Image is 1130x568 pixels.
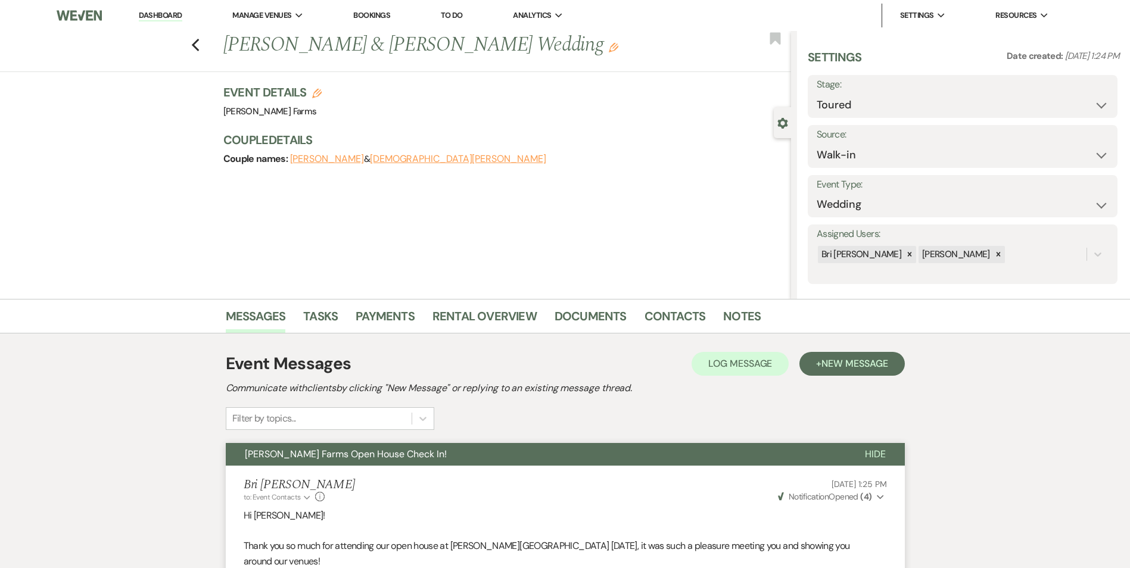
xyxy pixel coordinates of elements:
span: [PERSON_NAME] Farms Open House Check In! [245,448,447,460]
span: [DATE] 1:25 PM [832,479,886,489]
button: to: Event Contacts [244,492,312,503]
a: Payments [356,307,415,333]
h3: Event Details [223,84,322,101]
a: Contacts [645,307,706,333]
div: [PERSON_NAME] [919,246,992,263]
img: Weven Logo [57,3,102,28]
span: Hi [PERSON_NAME]! [244,509,325,522]
button: Log Message [692,352,789,376]
h3: Couple Details [223,132,779,148]
h5: Bri [PERSON_NAME] [244,478,356,492]
span: New Message [821,357,888,370]
label: Event Type: [817,176,1109,194]
strong: ( 4 ) [860,491,871,502]
span: Hide [865,448,886,460]
label: Stage: [817,76,1109,93]
a: To Do [441,10,463,20]
span: [DATE] 1:24 PM [1065,50,1119,62]
a: Notes [723,307,761,333]
button: NotificationOpened (4) [776,491,887,503]
a: Tasks [303,307,338,333]
span: Notification [789,491,829,502]
button: Close lead details [777,117,788,128]
label: Assigned Users: [817,226,1109,243]
span: Thank you so much for attending our open house at [PERSON_NAME][GEOGRAPHIC_DATA] [DATE], it was s... [244,539,850,567]
button: Edit [609,42,618,52]
h1: Event Messages [226,351,351,376]
span: Opened [778,491,872,502]
h3: Settings [808,49,862,75]
span: Settings [900,10,934,21]
span: Resources [995,10,1036,21]
a: Dashboard [139,10,182,21]
span: to: Event Contacts [244,492,301,502]
div: Bri [PERSON_NAME] [818,246,903,263]
button: [DEMOGRAPHIC_DATA][PERSON_NAME] [370,154,546,164]
span: Log Message [708,357,772,370]
a: Documents [555,307,627,333]
button: Hide [846,443,905,466]
a: Bookings [353,10,390,20]
span: Date created: [1007,50,1065,62]
label: Source: [817,126,1109,143]
span: Manage Venues [232,10,291,21]
button: +New Message [799,352,904,376]
span: [PERSON_NAME] Farms [223,105,317,117]
span: Analytics [513,10,551,21]
span: & [290,153,546,165]
button: [PERSON_NAME] [290,154,364,164]
h2: Communicate with clients by clicking "New Message" or replying to an existing message thread. [226,381,905,395]
span: Couple names: [223,152,290,165]
button: [PERSON_NAME] Farms Open House Check In! [226,443,846,466]
a: Messages [226,307,286,333]
a: Rental Overview [432,307,537,333]
div: Filter by topics... [232,411,296,426]
h1: [PERSON_NAME] & [PERSON_NAME] Wedding [223,31,673,60]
